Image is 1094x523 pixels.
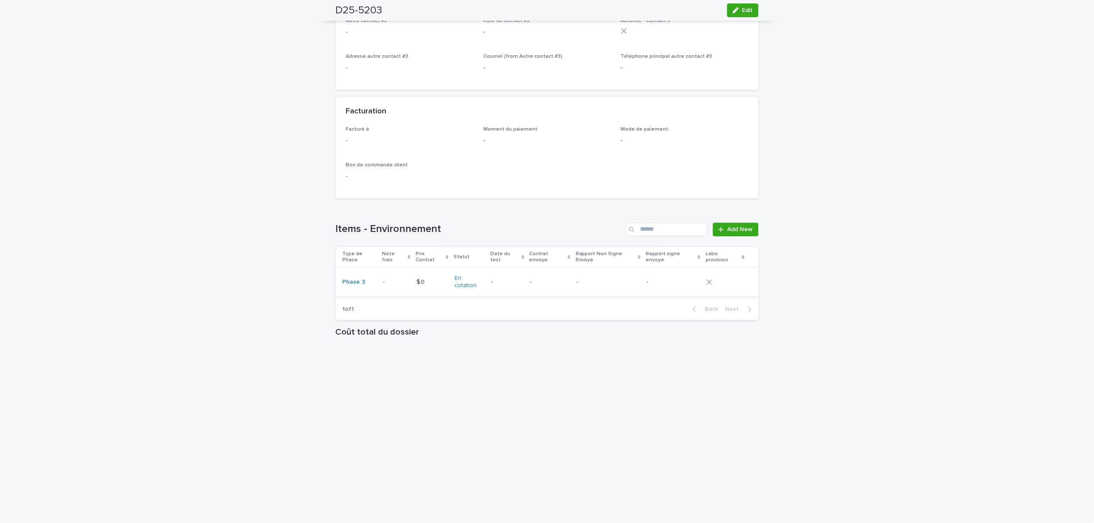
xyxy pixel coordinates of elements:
span: Facturé à [346,127,369,132]
input: Search [626,222,708,236]
a: En cotation [454,275,484,289]
span: Bon de commande client [346,163,408,168]
span: Edit [742,7,753,13]
p: - [483,136,611,145]
p: - [621,136,748,145]
p: - [483,63,611,72]
iframe: Coût total du dossier [336,341,759,470]
p: Statut [454,252,470,262]
p: - [346,172,473,181]
p: - [577,279,640,286]
span: Back [700,306,719,312]
p: - [383,277,387,286]
p: - [492,279,523,286]
p: - [647,279,700,286]
span: Adresse autre contact #3 [346,54,409,59]
p: - [483,28,611,37]
span: Téléphone principal autre contact #3 [621,54,713,59]
p: Type de Phase [343,249,377,265]
p: Rapport Non Signe Envoye [576,249,636,265]
h2: Facturation [346,107,387,116]
button: Next [722,305,759,313]
p: $ 0 [416,277,426,286]
p: Labo provision [706,249,740,265]
p: Prix Contrat [416,249,444,265]
span: Autorisé - Contact 3 [621,18,671,23]
a: Phase 3 [343,279,366,286]
p: - [530,279,570,286]
p: Contrat envoye [530,249,566,265]
tr: Phase 3 -- $ 0$ 0 En cotation ---- [336,268,759,297]
span: Mode de paiement [621,127,668,132]
h2: D25-5203 [336,4,382,17]
span: Moment du paiement [483,127,537,132]
h1: Coût total du dossier [336,327,759,337]
p: Note frais [382,249,406,265]
h1: Items - Environnement [336,223,623,235]
span: Rôle du contact #3 [483,18,530,23]
p: Date du test [491,249,520,265]
span: Next [725,306,744,312]
p: Rapport signe envoye [646,249,696,265]
a: Add New [713,222,758,236]
p: - [621,63,748,72]
p: - [346,63,473,72]
span: Add New [728,226,753,232]
span: Autre contact #3 [346,18,388,23]
span: Courriel (from Autre contact #3) [483,54,562,59]
p: 1 of 1 [336,299,361,320]
p: - [346,28,473,37]
button: Edit [727,3,759,17]
button: Back [686,305,722,313]
p: - [346,136,473,145]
